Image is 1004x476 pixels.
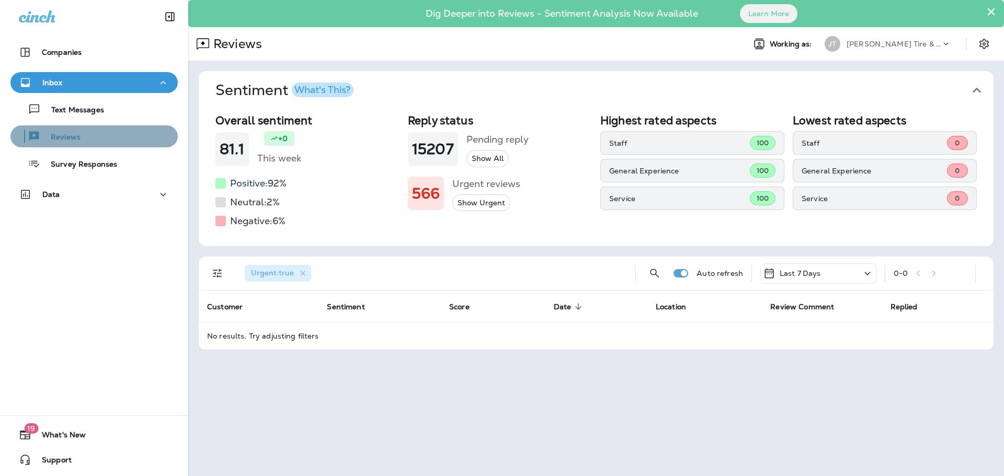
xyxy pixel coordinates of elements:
[894,269,908,277] div: 0 - 0
[825,36,840,52] div: JT
[327,303,364,311] span: Sentiment
[230,175,287,192] h5: Positive: 92 %
[802,139,947,147] p: Staff
[891,303,918,311] span: Replied
[891,302,931,311] span: Replied
[770,302,848,311] span: Review Comment
[793,114,977,127] h2: Lowest rated aspects
[609,194,750,203] p: Service
[278,133,288,144] p: +0
[847,40,941,48] p: [PERSON_NAME] Tire & Auto
[42,78,62,87] p: Inbox
[10,42,178,63] button: Companies
[245,265,311,282] div: Urgent:true
[294,85,350,95] div: What's This?
[955,194,960,203] span: 0
[975,34,994,53] button: Settings
[986,3,996,20] button: Close
[207,263,228,284] button: Filters
[697,269,743,277] p: Auto refresh
[609,139,750,147] p: Staff
[10,424,178,445] button: 19What's New
[155,6,185,27] button: Collapse Sidebar
[452,194,510,212] button: Show Urgent
[770,303,834,311] span: Review Comment
[609,167,750,175] p: General Experience
[327,302,378,311] span: Sentiment
[10,125,178,147] button: Reviews
[292,83,353,97] button: What's This?
[199,110,994,246] div: SentimentWhat's This?
[757,138,769,147] span: 100
[449,302,483,311] span: Score
[554,303,572,311] span: Date
[740,4,797,23] button: Learn More
[408,114,592,127] h2: Reply status
[42,48,82,56] p: Companies
[220,141,245,158] h1: 81.1
[40,133,81,143] p: Reviews
[257,150,301,167] h5: This week
[452,176,520,192] h5: Urgent reviews
[31,456,72,468] span: Support
[230,213,286,229] h5: Negative: 6 %
[600,114,784,127] h2: Highest rated aspects
[31,431,86,443] span: What's New
[41,106,104,115] p: Text Messages
[209,36,262,52] p: Reviews
[40,160,117,170] p: Survey Responses
[412,185,440,202] h1: 566
[215,114,400,127] h2: Overall sentiment
[802,194,947,203] p: Service
[230,194,280,211] h5: Neutral: 2 %
[757,194,769,203] span: 100
[10,449,178,470] button: Support
[207,303,243,311] span: Customer
[955,166,960,175] span: 0
[251,268,294,277] span: Urgent : true
[395,12,728,15] p: Dig Deeper into Reviews - Sentiment Analysis Now Available
[554,302,585,311] span: Date
[757,166,769,175] span: 100
[10,153,178,175] button: Survey Responses
[780,269,821,277] p: Last 7 Days
[770,40,814,49] span: Working as:
[449,303,470,311] span: Score
[10,72,178,93] button: Inbox
[24,423,38,434] span: 19
[802,167,947,175] p: General Experience
[10,184,178,205] button: Data
[10,98,178,120] button: Text Messages
[955,138,960,147] span: 0
[207,302,256,311] span: Customer
[644,263,665,284] button: Search Reviews
[656,302,700,311] span: Location
[466,150,509,167] button: Show All
[207,71,1002,110] button: SentimentWhat's This?
[412,141,454,158] h1: 15207
[466,131,529,148] h5: Pending reply
[199,322,994,350] td: No results. Try adjusting filters
[42,190,60,199] p: Data
[656,303,686,311] span: Location
[215,82,353,99] h1: Sentiment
